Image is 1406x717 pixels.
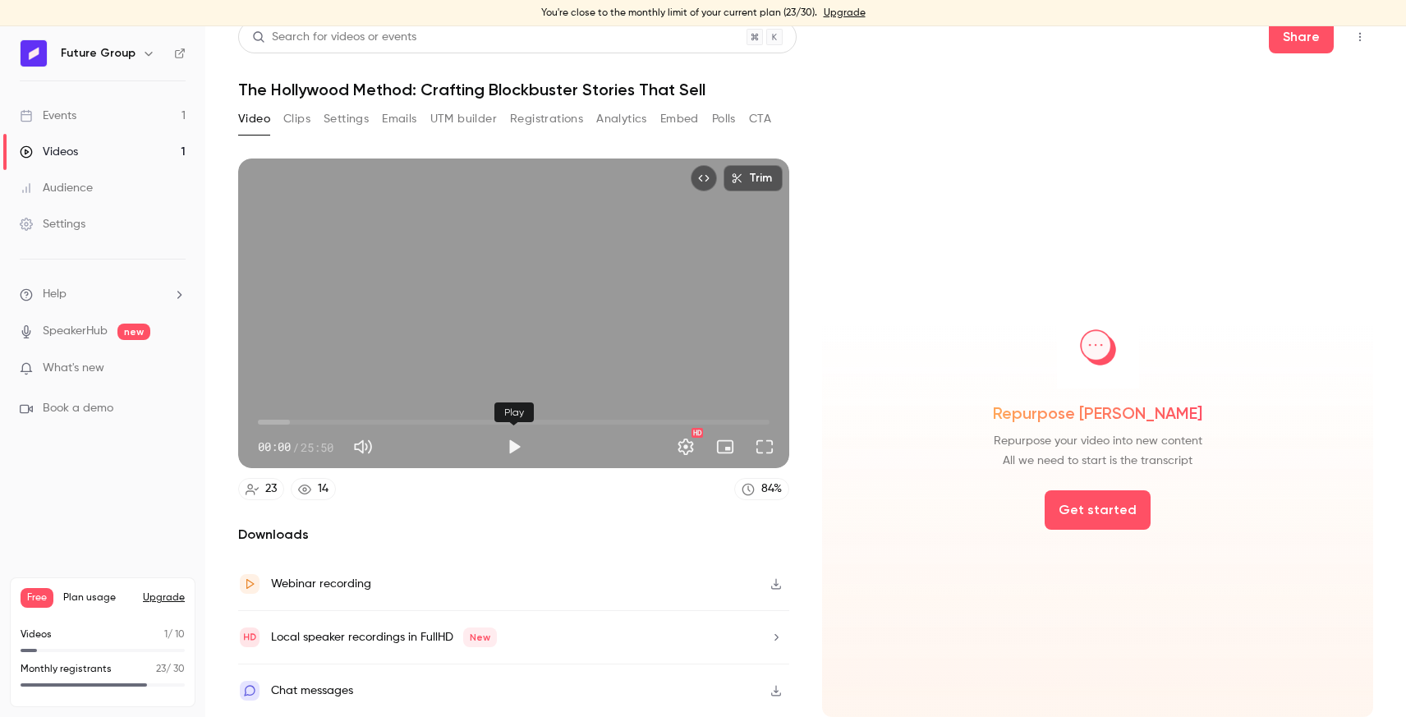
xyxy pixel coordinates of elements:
[430,106,497,132] button: UTM builder
[761,480,782,498] div: 84 %
[463,627,497,647] span: New
[43,323,108,340] a: SpeakerHub
[117,324,150,340] span: new
[43,286,67,303] span: Help
[43,400,113,417] span: Book a demo
[724,165,783,191] button: Trim
[271,574,371,594] div: Webinar recording
[993,402,1202,425] span: Repurpose [PERSON_NAME]
[20,180,93,196] div: Audience
[21,662,112,677] p: Monthly registrants
[164,627,185,642] p: / 10
[20,216,85,232] div: Settings
[691,165,717,191] button: Embed video
[291,478,336,500] a: 14
[271,627,497,647] div: Local speaker recordings in FullHD
[709,430,742,463] button: Turn on miniplayer
[271,681,353,701] div: Chat messages
[1347,24,1373,50] button: Top Bar Actions
[347,430,379,463] button: Mute
[156,662,185,677] p: / 30
[660,106,699,132] button: Embed
[283,106,310,132] button: Clips
[498,430,531,463] button: Play
[494,402,534,422] div: Play
[43,360,104,377] span: What's new
[252,29,416,46] div: Search for videos or events
[238,478,284,500] a: 23
[510,106,583,132] button: Registrations
[20,108,76,124] div: Events
[824,7,866,20] a: Upgrade
[156,664,166,674] span: 23
[669,430,702,463] button: Settings
[301,439,333,456] span: 25:50
[265,480,277,498] div: 23
[61,45,136,62] h6: Future Group
[238,80,1373,99] h1: The Hollywood Method: Crafting Blockbuster Stories That Sell
[596,106,647,132] button: Analytics
[692,428,703,438] div: HD
[21,627,52,642] p: Videos
[258,439,291,456] span: 00:00
[749,106,771,132] button: CTA
[258,439,333,456] div: 00:00
[20,286,186,303] li: help-dropdown-opener
[143,591,185,604] button: Upgrade
[994,431,1202,471] span: Repurpose your video into new content All we need to start is the transcript
[20,144,78,160] div: Videos
[382,106,416,132] button: Emails
[166,361,186,376] iframe: Noticeable Trigger
[324,106,369,132] button: Settings
[318,480,329,498] div: 14
[238,525,789,545] h2: Downloads
[1045,490,1151,530] button: Get started
[712,106,736,132] button: Polls
[21,588,53,608] span: Free
[1269,21,1334,53] button: Share
[734,478,789,500] a: 84%
[63,591,133,604] span: Plan usage
[748,430,781,463] button: Full screen
[21,40,47,67] img: Future Group
[292,439,299,456] span: /
[238,106,270,132] button: Video
[164,630,168,640] span: 1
